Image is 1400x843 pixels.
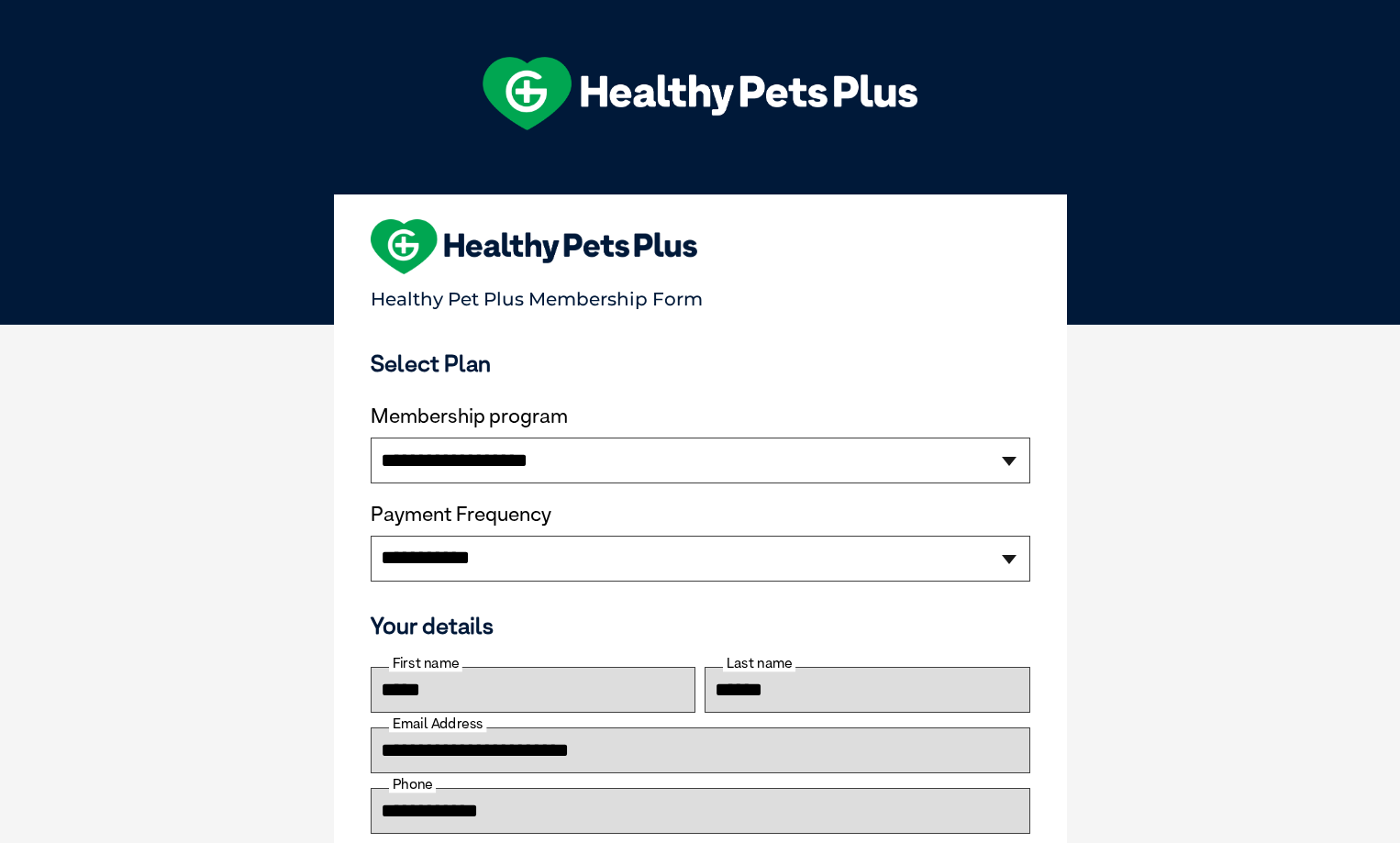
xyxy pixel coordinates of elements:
label: Membership program [371,405,1030,428]
img: hpp-logo-landscape-green-white.png [483,57,917,130]
label: First name [389,655,462,671]
label: Last name [723,655,795,671]
img: heart-shape-hpp-logo-large.png [371,219,698,274]
label: Payment Frequency [371,503,551,527]
h3: Select Plan [371,349,1030,377]
label: Phone [389,776,436,793]
h3: Your details [371,612,1030,639]
p: Healthy Pet Plus Membership Form [371,280,1030,310]
label: Email Address [389,715,486,732]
